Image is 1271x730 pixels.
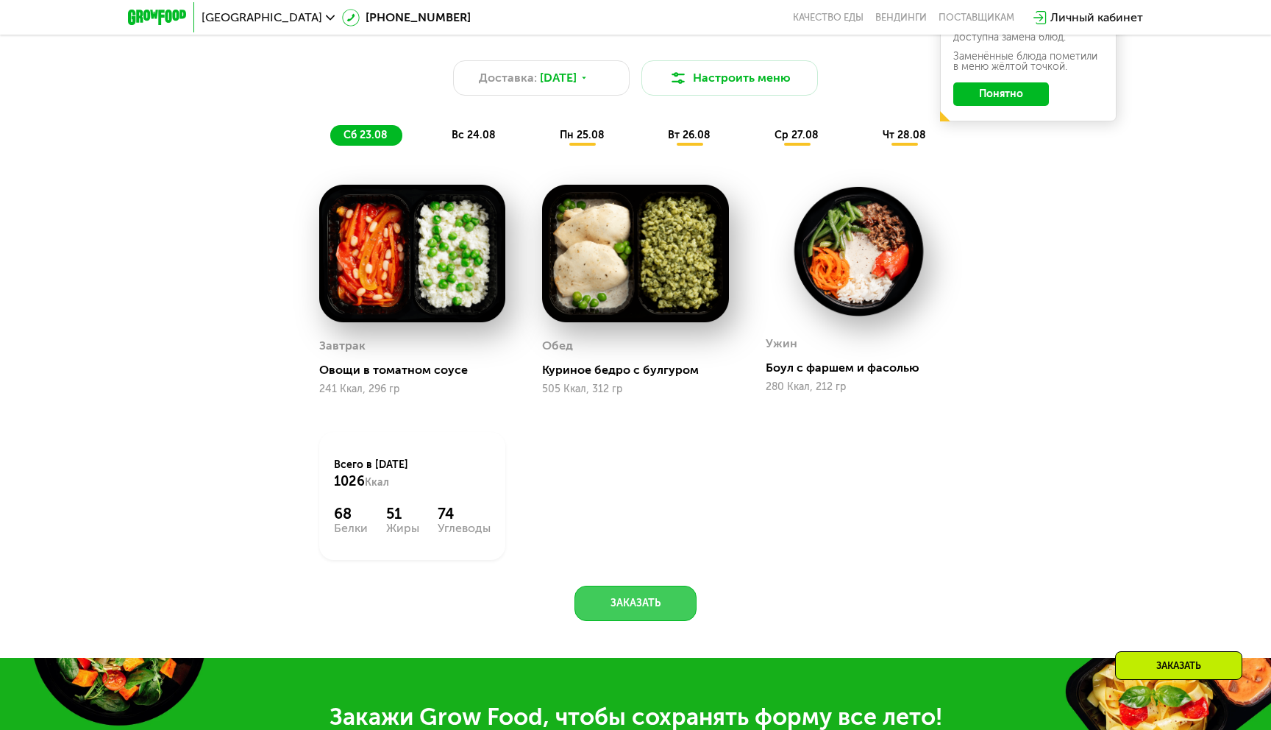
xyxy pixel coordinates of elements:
[953,22,1103,43] div: В даты, выделенные желтым, доступна замена блюд.
[479,69,537,87] span: Доставка:
[953,82,1049,106] button: Понятно
[438,522,491,534] div: Углеводы
[953,52,1103,72] div: Заменённые блюда пометили в меню жёлтой точкой.
[540,69,577,87] span: [DATE]
[641,60,818,96] button: Настроить меню
[319,335,366,357] div: Завтрак
[334,522,368,534] div: Белки
[334,473,365,489] span: 1026
[1115,651,1242,680] div: Заказать
[542,383,728,395] div: 505 Ккал, 312 гр
[343,129,388,141] span: сб 23.08
[560,129,605,141] span: пн 25.08
[202,12,322,24] span: [GEOGRAPHIC_DATA]
[334,458,491,490] div: Всего в [DATE]
[438,505,491,522] div: 74
[542,335,573,357] div: Обед
[452,129,496,141] span: вс 24.08
[793,12,864,24] a: Качество еды
[766,361,964,375] div: Боул с фаршем и фасолью
[365,476,389,489] span: Ккал
[766,333,797,355] div: Ужин
[386,522,419,534] div: Жиры
[334,505,368,522] div: 68
[883,129,926,141] span: чт 28.08
[574,586,697,621] button: Заказать
[875,12,927,24] a: Вендинги
[342,9,471,26] a: [PHONE_NUMBER]
[766,381,952,393] div: 280 Ккал, 212 гр
[1050,9,1143,26] div: Личный кабинет
[386,505,419,522] div: 51
[668,129,711,141] span: вт 26.08
[319,383,505,395] div: 241 Ккал, 296 гр
[319,363,517,378] div: Овощи в томатном соусе
[939,12,1014,24] div: поставщикам
[775,129,819,141] span: ср 27.08
[542,363,740,378] div: Куриное бедро с булгуром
